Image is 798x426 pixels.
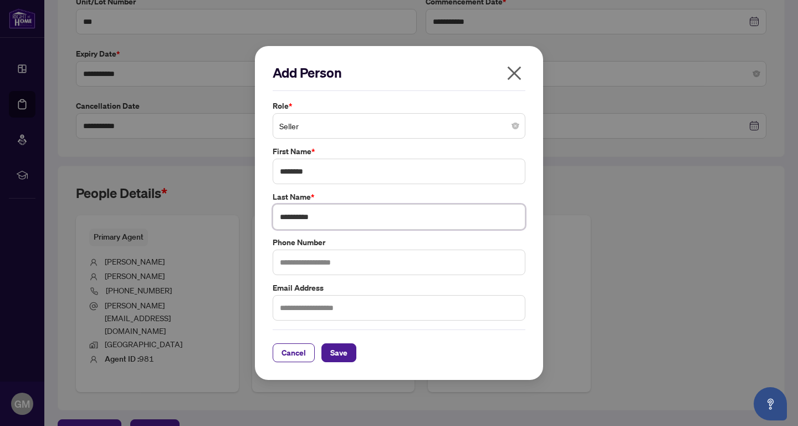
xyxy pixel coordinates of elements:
label: Role [273,100,525,112]
button: Open asap [754,387,787,420]
span: close [505,64,523,82]
span: Cancel [282,344,306,362]
h2: Add Person [273,64,525,82]
label: Email Address [273,282,525,294]
label: Phone Number [273,236,525,248]
span: close-circle [512,123,519,129]
label: First Name [273,145,525,158]
span: Seller [279,115,519,136]
label: Last Name [273,191,525,203]
button: Cancel [273,343,315,362]
span: Save [330,344,347,362]
button: Save [321,343,356,362]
